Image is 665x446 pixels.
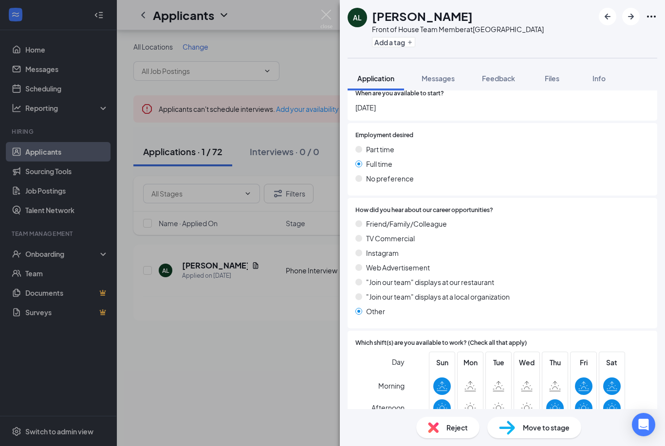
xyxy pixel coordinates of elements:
span: Messages [422,74,455,83]
span: Feedback [482,74,515,83]
span: Morning [378,377,405,394]
span: Application [357,74,394,83]
span: Day [392,357,405,367]
span: Other [366,306,385,317]
span: Afternoon [371,399,405,416]
span: Info [592,74,606,83]
span: Move to stage [523,422,570,433]
span: Files [545,74,559,83]
button: PlusAdd a tag [372,37,415,47]
span: Employment desired [355,131,413,140]
div: AL [353,13,362,22]
span: Sun [433,357,451,368]
div: Front of House Team Member at [GEOGRAPHIC_DATA] [372,24,544,34]
svg: Plus [407,39,413,45]
svg: ArrowLeftNew [602,11,613,22]
span: TV Commercial [366,233,415,244]
span: Fri [575,357,592,368]
svg: Ellipses [646,11,657,22]
button: ArrowRight [622,8,640,25]
span: No preference [366,173,414,184]
button: ArrowLeftNew [599,8,616,25]
span: "Join our team" displays at our restaurant [366,277,494,287]
span: How did you hear about our career opportunities? [355,206,493,215]
span: Friend/Family/Colleague [366,218,447,229]
span: [DATE] [355,102,649,113]
span: "Join our team" displays at a local organization [366,291,510,302]
h1: [PERSON_NAME] [372,8,473,24]
span: Instagram [366,248,399,258]
span: Sat [603,357,621,368]
span: When are you available to start? [355,89,444,98]
span: Web Advertisement [366,262,430,273]
span: Full time [366,159,392,169]
span: Wed [518,357,536,368]
div: Open Intercom Messenger [632,413,655,436]
span: Part time [366,144,394,155]
svg: ArrowRight [625,11,637,22]
span: Which shift(s) are you available to work? (Check all that apply) [355,339,527,348]
span: Mon [462,357,479,368]
span: Tue [490,357,507,368]
span: Thu [546,357,564,368]
span: Reject [446,422,468,433]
